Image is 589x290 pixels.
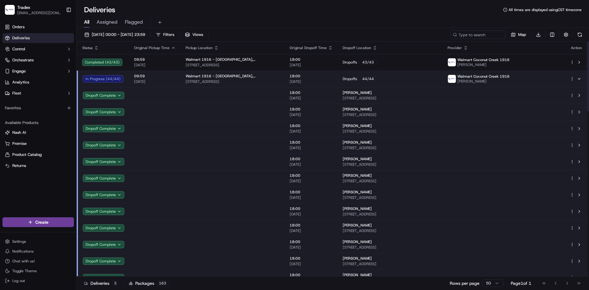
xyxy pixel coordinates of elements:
[290,45,327,50] span: Original Dropoff Time
[12,68,26,74] span: Engage
[83,92,124,99] button: Dropoff Complete
[2,276,74,285] button: Log out
[16,40,110,46] input: Got a question? Start typing here...
[12,141,27,146] span: Promise
[290,228,333,233] span: [DATE]
[5,5,15,15] img: Tradex
[360,60,377,65] div: 43 / 43
[82,45,93,50] span: Status
[5,141,71,146] a: Promise
[153,30,177,39] button: Filters
[2,150,74,160] button: Product Catalog
[186,57,280,62] span: Walmart 1916 - [GEOGRAPHIC_DATA], [GEOGRAPHIC_DATA]
[43,104,74,109] a: Powered byPylon
[343,273,372,277] span: [PERSON_NAME]
[83,108,124,116] button: Dropoff Complete
[134,63,176,68] span: [DATE]
[52,90,57,95] div: 💻
[134,45,170,50] span: Original Pickup Time
[343,112,438,117] span: [STREET_ADDRESS]
[290,206,333,211] span: 18:00
[508,30,529,39] button: Map
[12,79,29,85] span: Analytics
[125,18,143,26] span: Flagged
[2,217,74,227] button: Create
[343,212,438,217] span: [STREET_ADDRESS]
[457,57,510,62] span: Walmart Coconut Creek 1916
[5,152,71,157] a: Product Catalog
[290,223,333,228] span: 18:00
[84,280,119,286] div: Deliveries
[92,32,145,37] span: [DATE] 00:00 - [DATE] 23:59
[290,273,333,277] span: 18:00
[290,239,333,244] span: 18:00
[134,57,176,62] span: 09:59
[2,103,74,113] div: Favorites
[343,162,438,167] span: [STREET_ADDRESS]
[83,158,124,165] button: Dropoff Complete
[157,280,168,286] div: 163
[457,74,510,79] span: Walmart Coconut Creek 1916
[12,259,35,264] span: Chat with us!
[343,107,372,112] span: [PERSON_NAME]
[112,280,119,286] div: 3
[83,191,124,199] button: Dropoff Complete
[2,33,74,43] a: Deliveries
[6,25,112,34] p: Welcome 👋
[12,35,30,41] span: Deliveries
[5,163,71,168] a: Returns
[343,179,438,184] span: [STREET_ADDRESS]
[290,195,333,200] span: [DATE]
[576,30,584,39] button: Refresh
[84,18,89,26] span: All
[343,60,357,65] span: Dropoffs
[82,30,148,39] button: [DATE] 00:00 - [DATE] 23:59
[343,256,372,261] span: [PERSON_NAME]
[343,145,438,150] span: [STREET_ADDRESS]
[343,123,372,128] span: [PERSON_NAME]
[163,32,174,37] span: Filters
[186,74,280,79] span: Walmart 1916 - [GEOGRAPHIC_DATA], [GEOGRAPHIC_DATA]
[450,280,479,286] p: Rows per page
[290,140,333,145] span: 18:00
[343,245,438,250] span: [STREET_ADDRESS]
[104,60,112,68] button: Start new chat
[5,130,71,135] a: Nash AI
[290,57,333,62] span: 18:00
[343,96,438,101] span: [STREET_ADDRESS]
[448,75,456,83] img: 1679586894394
[12,249,34,254] span: Notifications
[448,58,456,66] img: 1679586894394
[83,125,124,132] button: Dropoff Complete
[2,22,74,32] a: Orders
[2,161,74,171] button: Returns
[448,45,462,50] span: Provider
[134,79,176,84] span: [DATE]
[290,179,333,184] span: [DATE]
[12,278,25,283] span: Log out
[21,65,78,70] div: We're available if you need us!
[457,79,510,84] span: [PERSON_NAME]
[83,141,124,149] button: Dropoff Complete
[2,44,74,54] button: Control
[518,32,526,37] span: Map
[290,157,333,161] span: 18:00
[49,87,101,98] a: 💻API Documentation
[290,212,333,217] span: [DATE]
[343,261,438,266] span: [STREET_ADDRESS]
[12,24,25,30] span: Orders
[2,257,74,265] button: Chat with us!
[290,107,333,112] span: 18:00
[186,45,213,50] span: Pickup Location
[2,77,74,87] a: Analytics
[343,228,438,233] span: [STREET_ADDRESS]
[457,62,510,67] span: [PERSON_NAME]
[129,280,168,286] div: Packages
[6,6,18,18] img: Nash
[17,4,30,10] button: Tradex
[83,224,124,232] button: Dropoff Complete
[61,104,74,109] span: Pylon
[12,46,25,52] span: Control
[343,223,372,228] span: [PERSON_NAME]
[58,89,98,95] span: API Documentation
